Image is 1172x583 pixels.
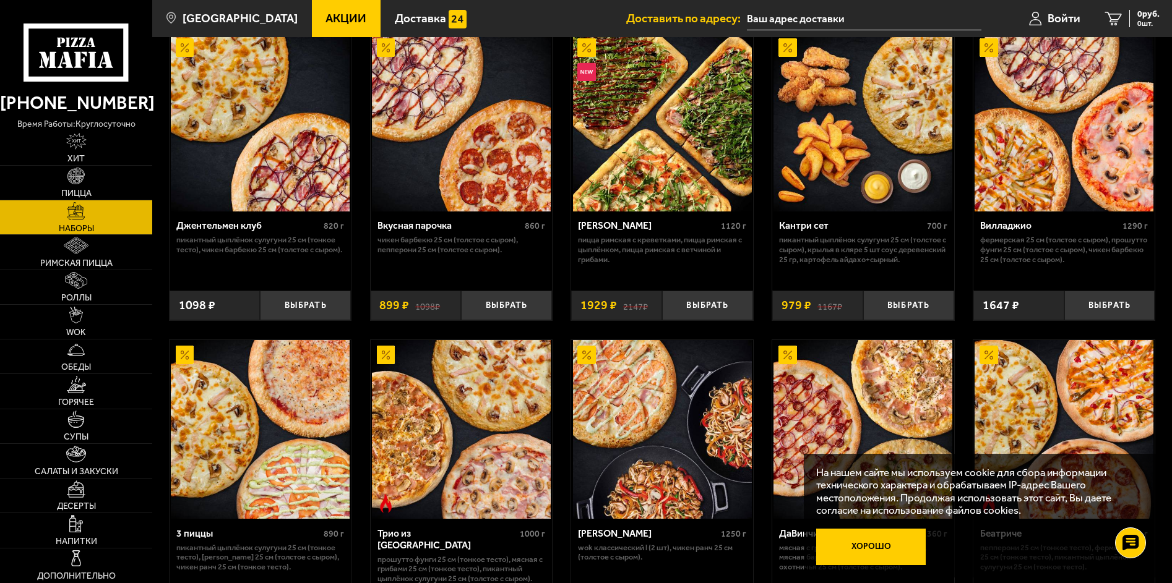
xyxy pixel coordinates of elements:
[372,33,551,211] img: Вкусная парочка
[721,221,746,231] span: 1120 г
[377,346,395,364] img: Акционный
[778,346,797,364] img: Акционный
[176,235,345,255] p: Пикантный цыплёнок сулугуни 25 см (тонкое тесто), Чикен Барбекю 25 см (толстое с сыром).
[525,221,545,231] span: 860 г
[980,346,998,364] img: Акционный
[170,33,351,211] a: АкционныйДжентельмен клуб
[779,235,947,264] p: Пикантный цыплёнок сулугуни 25 см (толстое с сыром), крылья в кляре 5 шт соус деревенский 25 гр, ...
[721,529,746,539] span: 1250 г
[778,38,797,57] img: Акционный
[772,340,954,519] a: АкционныйДаВинчи сет
[980,235,1148,264] p: Фермерская 25 см (толстое с сыром), Прошутто Фунги 25 см (толстое с сыром), Чикен Барбекю 25 см (...
[183,13,298,25] span: [GEOGRAPHIC_DATA]
[980,38,998,57] img: Акционный
[58,398,94,407] span: Горячее
[973,33,1155,211] a: АкционныйВилладжио
[171,33,350,211] img: Джентельмен клуб
[779,220,924,232] div: Кантри сет
[176,543,345,572] p: Пикантный цыплёнок сулугуни 25 см (тонкое тесто), [PERSON_NAME] 25 см (толстое с сыром), Чикен Ра...
[782,299,811,312] span: 979 ₽
[816,529,926,565] button: Хорошо
[578,528,718,540] div: [PERSON_NAME]
[817,299,842,312] s: 1167 ₽
[973,340,1155,519] a: АкционныйОстрое блюдоБеатриче
[626,13,747,25] span: Доставить по адресу:
[171,340,350,519] img: 3 пиццы
[260,291,351,320] button: Выбрать
[176,220,321,232] div: Джентельмен клуб
[395,13,446,25] span: Доставка
[747,7,981,30] input: Ваш адрес доставки
[371,33,552,211] a: АкционныйВкусная парочка
[379,299,409,312] span: 899 ₽
[623,299,648,312] s: 2147 ₽
[324,529,344,539] span: 890 г
[571,33,752,211] a: АкционныйНовинкаМама Миа
[779,543,947,572] p: Мясная с грибами 25 см (толстое с сыром), Мясная Барбекю 25 см (тонкое тесто), Охотничья 25 см (т...
[577,346,596,364] img: Акционный
[377,528,517,551] div: Трио из [GEOGRAPHIC_DATA]
[578,543,746,563] p: Wok классический L (2 шт), Чикен Ранч 25 см (толстое с сыром).
[773,340,952,519] img: ДаВинчи сет
[980,220,1120,232] div: Вилладжио
[377,220,522,232] div: Вкусная парочка
[816,466,1136,517] p: На нашем сайте мы используем cookie для сбора информации технического характера и обрабатываем IP...
[662,291,753,320] button: Выбрать
[975,340,1153,519] img: Беатриче
[573,340,752,519] img: Вилла Капри
[64,433,88,441] span: Супы
[372,340,551,519] img: Трио из Рио
[520,529,545,539] span: 1000 г
[1122,221,1148,231] span: 1290 г
[176,528,321,540] div: 3 пиццы
[578,235,746,264] p: Пицца Римская с креветками, Пицца Римская с цыплёнком, Пицца Римская с ветчиной и грибами.
[61,189,92,198] span: Пицца
[577,63,596,82] img: Новинка
[415,299,440,312] s: 1098 ₽
[927,221,947,231] span: 700 г
[37,572,116,581] span: Дополнительно
[577,38,596,57] img: Акционный
[324,221,344,231] span: 820 г
[59,224,94,233] span: Наборы
[325,13,366,25] span: Акции
[377,494,395,513] img: Острое блюдо
[66,328,86,337] span: WOK
[461,291,552,320] button: Выбрать
[371,340,552,519] a: АкционныйОстрое блюдоТрио из Рио
[983,299,1019,312] span: 1647 ₽
[35,467,118,476] span: Салаты и закуски
[61,294,92,302] span: Роллы
[377,38,395,57] img: Акционный
[773,33,952,211] img: Кантри сет
[772,33,954,211] a: АкционныйКантри сет
[863,291,954,320] button: Выбрать
[56,537,97,546] span: Напитки
[57,502,96,511] span: Десерты
[176,38,194,57] img: Акционный
[67,155,85,163] span: Хит
[571,340,752,519] a: АкционныйВилла Капри
[975,33,1153,211] img: Вилладжио
[1137,20,1160,27] span: 0 шт.
[449,10,467,28] img: 15daf4d41897b9f0e9f617042186c801.svg
[580,299,617,312] span: 1929 ₽
[176,346,194,364] img: Акционный
[170,340,351,519] a: Акционный3 пиццы
[40,259,113,268] span: Римская пицца
[61,363,91,372] span: Обеды
[578,220,718,232] div: [PERSON_NAME]
[1048,13,1080,25] span: Войти
[573,33,752,211] img: Мама Миа
[377,235,546,255] p: Чикен Барбекю 25 см (толстое с сыром), Пепперони 25 см (толстое с сыром).
[779,528,919,540] div: ДаВинчи сет
[1064,291,1155,320] button: Выбрать
[179,299,215,312] span: 1098 ₽
[1137,10,1160,19] span: 0 руб.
